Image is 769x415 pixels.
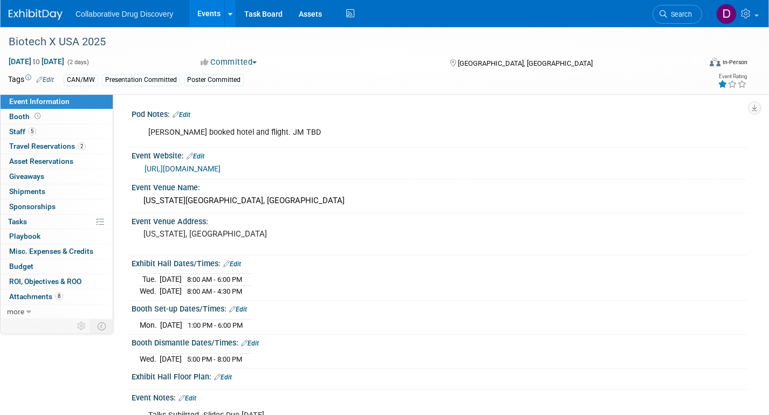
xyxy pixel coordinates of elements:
[141,122,628,143] div: [PERSON_NAME] booked hotel and flight. JM TBD
[143,229,376,239] pre: [US_STATE], [GEOGRAPHIC_DATA]
[716,4,737,24] img: Daniel Castro
[132,301,747,315] div: Booth Set-up Dates/Times:
[9,232,40,240] span: Playbook
[5,32,684,52] div: Biotech X USA 2025
[9,97,70,106] span: Event Information
[55,292,63,300] span: 8
[214,373,232,381] a: Edit
[1,244,113,259] a: Misc. Expenses & Credits
[91,319,113,333] td: Toggle Event Tabs
[1,215,113,229] a: Tasks
[132,390,747,404] div: Event Notes:
[140,274,160,286] td: Tue.
[132,335,747,349] div: Booth Dismantle Dates/Times:
[638,56,748,72] div: Event Format
[66,59,89,66] span: (2 days)
[160,353,182,364] td: [DATE]
[132,255,747,269] div: Exhibit Hall Dates/Times:
[667,10,692,18] span: Search
[64,74,98,86] div: CAN/MW
[1,154,113,169] a: Asset Reservations
[145,164,221,173] a: [URL][DOMAIN_NAME]
[132,106,747,120] div: Pod Notes:
[1,229,113,244] a: Playbook
[9,292,63,301] span: Attachments
[1,259,113,274] a: Budget
[722,58,747,66] div: In-Person
[160,274,182,286] td: [DATE]
[1,305,113,319] a: more
[8,74,54,86] td: Tags
[9,202,56,211] span: Sponsorships
[223,260,241,268] a: Edit
[140,319,160,330] td: Mon.
[140,353,160,364] td: Wed.
[184,74,244,86] div: Poster Committed
[1,274,113,289] a: ROI, Objectives & ROO
[72,319,91,333] td: Personalize Event Tab Strip
[1,94,113,109] a: Event Information
[9,112,43,121] span: Booth
[132,369,747,383] div: Exhibit Hall Floor Plan:
[1,289,113,304] a: Attachments8
[132,179,747,193] div: Event Venue Name:
[8,57,65,66] span: [DATE] [DATE]
[132,148,747,162] div: Event Website:
[178,395,196,402] a: Edit
[187,287,242,295] span: 8:00 AM - 4:30 PM
[1,109,113,124] a: Booth
[9,277,81,286] span: ROI, Objectives & ROO
[197,57,261,68] button: Committed
[140,285,160,296] td: Wed.
[9,172,44,181] span: Giveaways
[1,139,113,154] a: Travel Reservations2
[78,142,86,150] span: 2
[188,321,243,329] span: 1:00 PM - 6:00 PM
[160,285,182,296] td: [DATE]
[1,124,113,139] a: Staff5
[31,57,42,66] span: to
[187,153,204,160] a: Edit
[28,127,36,135] span: 5
[102,74,180,86] div: Presentation Committed
[173,111,190,119] a: Edit
[36,76,54,84] a: Edit
[1,199,113,214] a: Sponsorships
[187,275,242,283] span: 8:00 AM - 6:00 PM
[1,169,113,184] a: Giveaways
[9,142,86,150] span: Travel Reservations
[718,74,747,79] div: Event Rating
[187,355,242,363] span: 5:00 PM - 8:00 PM
[458,59,593,67] span: [GEOGRAPHIC_DATA], [GEOGRAPHIC_DATA]
[229,306,247,313] a: Edit
[1,184,113,199] a: Shipments
[9,157,73,165] span: Asset Reservations
[8,217,27,226] span: Tasks
[32,112,43,120] span: Booth not reserved yet
[241,340,259,347] a: Edit
[160,319,182,330] td: [DATE]
[75,10,173,18] span: Collaborative Drug Discovery
[710,58,720,66] img: Format-Inperson.png
[140,192,739,209] div: [US_STATE][GEOGRAPHIC_DATA], [GEOGRAPHIC_DATA]
[9,187,45,196] span: Shipments
[7,307,24,316] span: more
[653,5,702,24] a: Search
[9,127,36,136] span: Staff
[9,9,63,20] img: ExhibitDay
[9,247,93,255] span: Misc. Expenses & Credits
[9,262,33,271] span: Budget
[132,213,747,227] div: Event Venue Address:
